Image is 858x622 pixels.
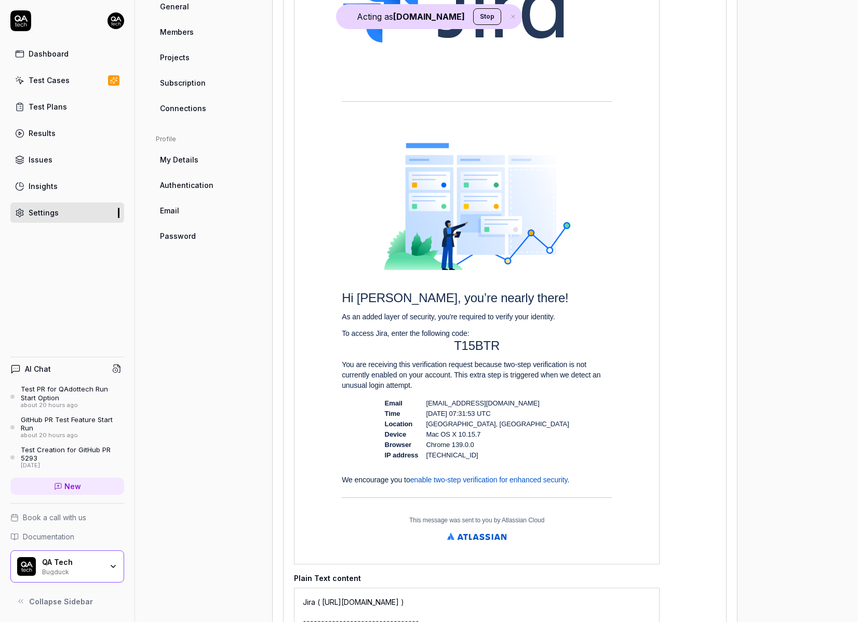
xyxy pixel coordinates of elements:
p: As an added layer of security, you're required to verify your identity. [342,312,612,322]
span: Password [160,231,196,241]
div: Chrome 139.0.0 [426,440,569,450]
a: Members [156,22,256,42]
span: New [64,481,81,492]
div: Profile [156,134,256,144]
a: Email [156,201,256,220]
p: T15BTR [342,339,612,353]
b: Browser [385,441,412,449]
a: Results [10,123,124,143]
div: about 20 hours ago [21,402,124,409]
div: [DATE] [21,462,124,469]
span: Connections [160,103,206,114]
a: Test PR for QAdottech Run Start Optionabout 20 hours ago [10,385,124,409]
a: Projects [156,48,256,67]
b: Location [385,420,413,428]
b: Device [385,430,407,438]
img: QA Tech Logo [17,557,36,576]
h1: Hi [PERSON_NAME], you’re nearly there! [342,291,612,305]
a: Subscription [156,73,256,92]
a: Test Plans [10,97,124,117]
span: This message was sent to you by Atlassian Cloud [409,517,544,524]
h4: Plain Text content [294,564,660,588]
h4: AI Chat [25,363,51,374]
a: Book a call with us [10,512,124,523]
span: General [160,1,189,12]
div: Issues [29,154,52,165]
a: enable two-step verification for enhanced security [410,476,568,484]
p: To access Jira, enter the following code: [342,328,612,339]
p: You are receiving this verification request because two-step verification is not currently enable... [342,359,612,390]
div: QA Tech [42,558,102,567]
div: Insights [29,181,58,192]
a: Connections [156,99,256,118]
a: Issues [10,150,124,170]
div: Test Cases [29,75,70,86]
button: Collapse Sidebar [10,591,124,612]
a: Test Cases [10,70,124,90]
img: Atlassian [447,533,506,540]
a: My Details [156,150,256,169]
div: Mac OS X 10.15.7 [426,429,569,440]
a: New [10,478,124,495]
a: Documentation [10,531,124,542]
span: Book a call with us [23,512,86,523]
div: Bugduck [42,567,102,575]
div: Dashboard [29,48,69,59]
span: Subscription [160,77,206,88]
img: 7ccf6c19-61ad-4a6c-8811-018b02a1b829.jpg [108,12,124,29]
div: [TECHNICAL_ID] [426,450,569,461]
span: Members [160,26,194,37]
div: [EMAIL_ADDRESS][DOMAIN_NAME] [426,398,569,409]
span: Email [160,205,179,216]
a: Settings [10,202,124,223]
div: Test PR for QAdottech Run Start Option [21,385,124,402]
p: We encourage you to . [342,475,612,485]
span: Documentation [23,531,74,542]
b: IP address [385,451,419,459]
div: [GEOGRAPHIC_DATA], [GEOGRAPHIC_DATA] [426,419,569,429]
div: about 20 hours ago [21,432,124,439]
div: Test Creation for GitHub PR 5293 [21,445,124,463]
span: Collapse Sidebar [29,596,93,607]
button: Stop [473,8,501,25]
a: GitHub PR Test Feature Start Runabout 20 hours ago [10,415,124,439]
a: Insights [10,176,124,196]
span: My Details [160,154,198,165]
div: GitHub PR Test Feature Start Run [21,415,124,432]
b: Email [385,399,403,407]
div: Results [29,128,56,139]
div: Test Plans [29,101,67,112]
span: Projects [160,52,190,63]
a: Test Creation for GitHub PR 5293[DATE] [10,445,124,469]
span: Authentication [160,180,213,191]
div: Settings [29,207,59,218]
a: Authentication [156,175,256,195]
div: [DATE] 07:31:53 UTC [426,409,569,419]
b: Time [385,410,400,417]
a: Dashboard [10,44,124,64]
a: Password [156,226,256,246]
button: QA Tech LogoQA TechBugduck [10,550,124,583]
